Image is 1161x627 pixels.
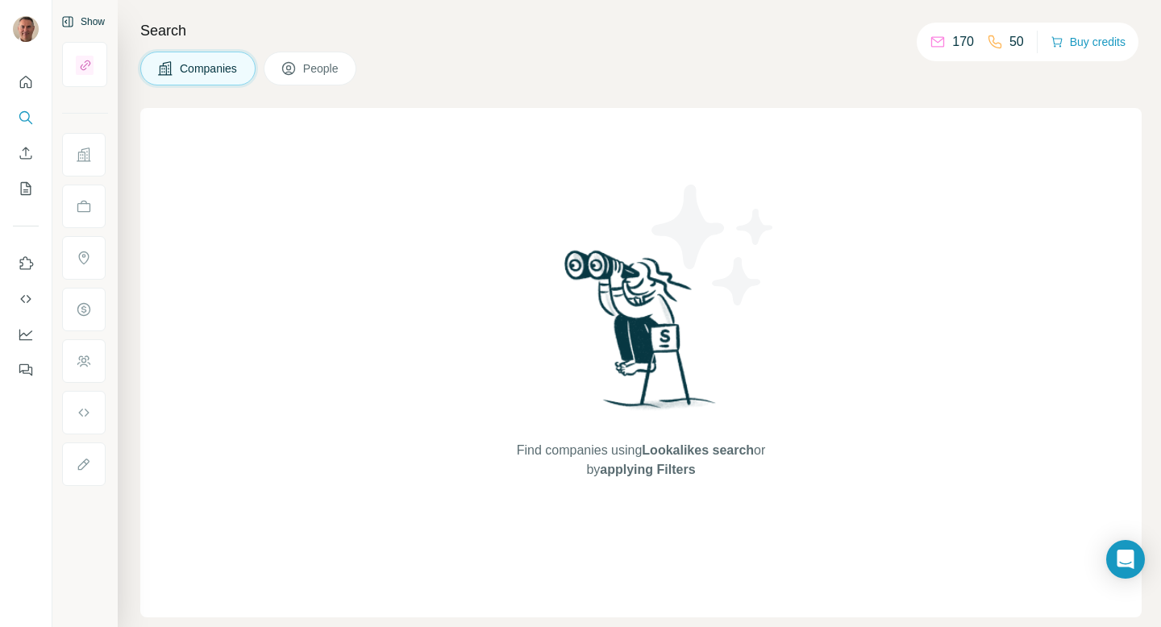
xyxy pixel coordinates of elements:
button: Quick start [13,68,39,97]
button: Dashboard [13,320,39,349]
p: 50 [1009,32,1024,52]
button: My lists [13,174,39,203]
button: Use Surfe on LinkedIn [13,249,39,278]
span: Lookalikes search [642,443,754,457]
button: Buy credits [1051,31,1126,53]
div: Open Intercom Messenger [1106,540,1145,579]
span: Companies [180,60,239,77]
span: applying Filters [600,463,695,476]
button: Show [50,10,116,34]
img: Surfe Illustration - Woman searching with binoculars [557,246,725,426]
img: Avatar [13,16,39,42]
h4: Search [140,19,1142,42]
button: Feedback [13,355,39,384]
button: Search [13,103,39,132]
button: Use Surfe API [13,284,39,313]
button: Enrich CSV [13,139,39,168]
span: Find companies using or by [512,441,770,480]
img: Surfe Illustration - Stars [641,172,786,318]
span: People [303,60,340,77]
p: 170 [952,32,974,52]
